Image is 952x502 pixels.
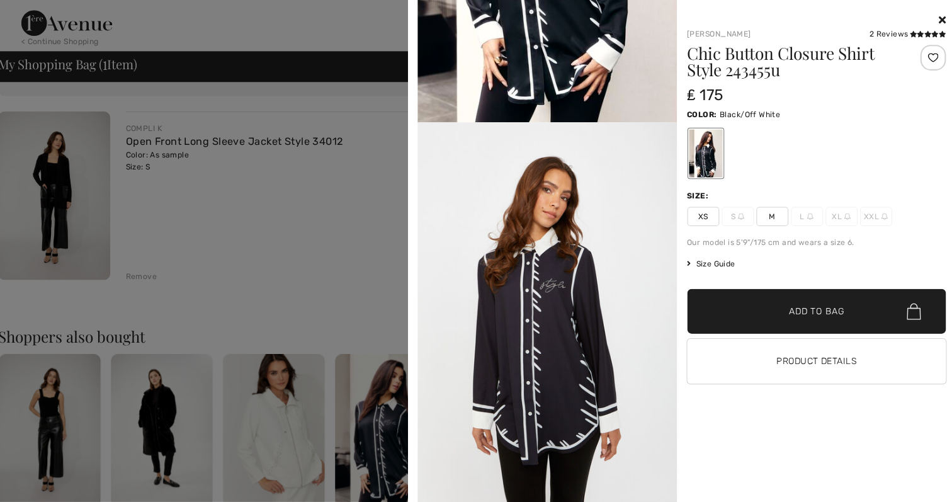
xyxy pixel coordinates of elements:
button: Add to Bag [685,284,940,328]
img: ring-m.svg [876,210,882,216]
span: Add to Bag [785,300,839,313]
span: L [787,203,819,222]
button: Product Details [685,333,940,377]
span: XL [821,203,853,222]
h1: Chic Button Closure Shirt Style 243455u [685,44,897,77]
span: XXL [855,203,887,222]
img: ring-m.svg [735,210,741,216]
div: Black/Off White [686,127,719,174]
span: Black/Off White [717,108,777,117]
span: XS [685,203,717,222]
span: ₤ 175 [685,84,721,102]
img: Bag.svg [901,298,915,314]
span: Color: [685,108,715,117]
span: Size Guide [685,254,732,265]
span: Chat [30,9,55,20]
img: ring-m.svg [803,210,809,216]
div: 2 Reviews [864,28,939,39]
div: Size: [685,187,709,198]
a: [PERSON_NAME] [685,29,748,38]
span: S [719,203,751,222]
img: ring-m.svg [839,210,846,216]
span: M [753,203,785,222]
div: Our model is 5'9"/175 cm and wears a size 6. [685,232,940,244]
